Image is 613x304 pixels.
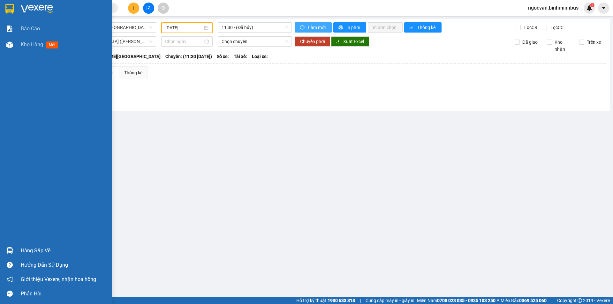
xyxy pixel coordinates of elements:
div: Hướng dẫn sử dụng [21,260,107,270]
span: Chọn chuyến [222,37,288,46]
span: Giới thiệu Vexere, nhận hoa hồng [21,275,96,283]
span: Làm mới [308,24,327,31]
span: 11:30 - (Đã hủy) [222,23,288,32]
span: 1 [591,3,593,7]
sup: 1 [590,3,594,7]
span: Lọc CC [548,24,564,31]
button: syncLàm mới [295,22,332,33]
span: Trên xe [584,39,603,46]
span: | [551,297,552,304]
span: notification [7,276,13,282]
span: Kho nhận [552,39,574,53]
img: warehouse-icon [6,41,13,48]
span: Miền Nam [417,297,496,304]
span: In phơi [346,24,361,31]
span: copyright [578,298,582,303]
span: mới [46,41,58,48]
span: Tài xế: [234,53,247,60]
span: Kho hàng [21,41,43,48]
div: Hàng sắp về [21,246,107,256]
span: printer [338,25,344,30]
button: printerIn phơi [333,22,366,33]
span: Miền Bắc [501,297,547,304]
img: warehouse-icon [6,247,13,254]
span: ⚪️ [497,299,499,302]
button: file-add [143,3,154,14]
button: In đơn chọn [368,22,403,33]
span: Chuyến: (11:30 [DATE]) [165,53,212,60]
span: question-circle [7,262,13,268]
button: Chuyển phơi [295,36,330,47]
button: caret-down [598,3,609,14]
span: Đã giao [520,39,540,46]
span: file-add [146,6,151,10]
img: icon-new-feature [587,5,592,11]
img: solution-icon [6,26,13,32]
span: Hỗ trợ kỹ thuật: [296,297,355,304]
span: ngocvan.binhminhbus [523,4,584,12]
span: aim [161,6,165,10]
span: sync [300,25,306,30]
strong: 1900 633 818 [328,298,355,303]
span: Cung cấp máy in - giấy in: [366,297,415,304]
input: 10/09/2025 [165,24,203,31]
span: Báo cáo [21,25,40,33]
span: message [7,291,13,297]
div: Phản hồi [21,289,107,299]
span: Lọc CR [522,24,538,31]
span: Số xe: [217,53,229,60]
strong: 0369 525 060 [519,298,547,303]
button: aim [158,3,169,14]
input: Chọn ngày [165,38,203,45]
span: caret-down [601,5,607,11]
button: downloadXuất Excel [331,36,369,47]
button: plus [128,3,139,14]
span: plus [132,6,136,10]
div: Thống kê [124,69,142,76]
span: Loại xe: [252,53,268,60]
img: logo-vxr [5,4,14,14]
strong: 0708 023 035 - 0935 103 250 [437,298,496,303]
span: | [360,297,361,304]
span: bar-chart [409,25,415,30]
span: Thống kê [417,24,436,31]
button: bar-chartThống kê [404,22,442,33]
